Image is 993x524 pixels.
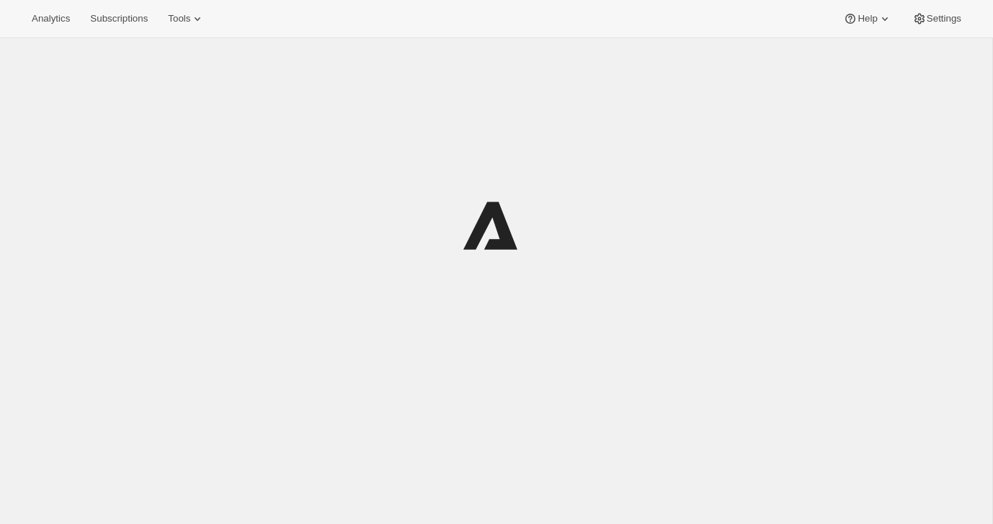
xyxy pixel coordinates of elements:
span: Analytics [32,13,70,24]
span: Settings [927,13,961,24]
span: Subscriptions [90,13,148,24]
span: Tools [168,13,190,24]
button: Subscriptions [81,9,156,29]
button: Analytics [23,9,79,29]
button: Settings [904,9,970,29]
button: Tools [159,9,213,29]
button: Help [834,9,900,29]
span: Help [858,13,877,24]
